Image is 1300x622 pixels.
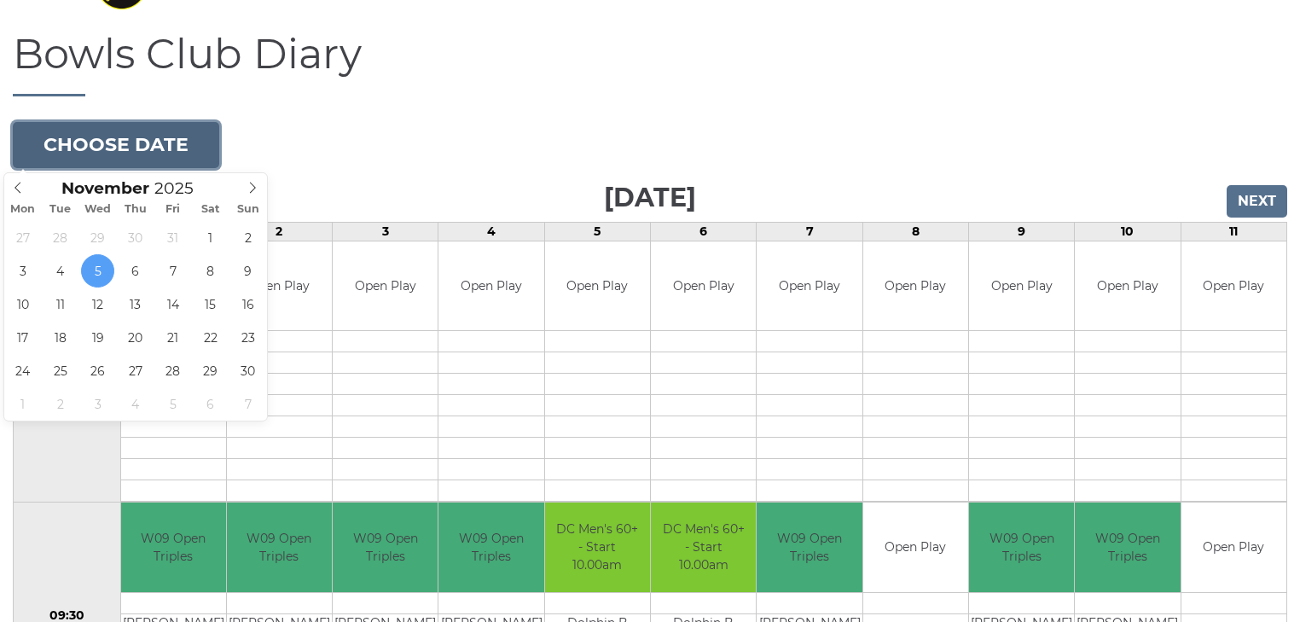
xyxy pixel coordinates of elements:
[333,222,438,241] td: 3
[757,222,862,241] td: 7
[757,241,862,331] td: Open Play
[119,321,152,354] span: November 20, 2025
[1181,503,1286,592] td: Open Play
[81,288,114,321] span: November 12, 2025
[44,321,77,354] span: November 18, 2025
[121,503,226,592] td: W09 Open Triples
[194,354,227,387] span: November 29, 2025
[226,222,332,241] td: 2
[231,387,264,421] span: December 7, 2025
[156,221,189,254] span: October 31, 2025
[651,241,756,331] td: Open Play
[863,503,968,592] td: Open Play
[438,222,544,241] td: 4
[79,204,117,215] span: Wed
[227,241,332,331] td: Open Play
[651,503,756,592] td: DC Men's 60+ - Start 10.00am
[194,221,227,254] span: November 1, 2025
[863,241,968,331] td: Open Play
[156,288,189,321] span: November 14, 2025
[545,241,650,331] td: Open Play
[149,178,216,198] input: Scroll to increment
[13,32,1287,96] h1: Bowls Club Diary
[1181,222,1286,241] td: 11
[1227,185,1287,218] input: Next
[81,254,114,288] span: November 5, 2025
[156,254,189,288] span: November 7, 2025
[969,503,1074,592] td: W09 Open Triples
[6,254,39,288] span: November 3, 2025
[1075,241,1180,331] td: Open Play
[81,387,114,421] span: December 3, 2025
[119,354,152,387] span: November 27, 2025
[192,204,229,215] span: Sat
[6,321,39,354] span: November 17, 2025
[119,387,152,421] span: December 4, 2025
[438,503,543,592] td: W09 Open Triples
[757,503,862,592] td: W09 Open Triples
[333,503,438,592] td: W09 Open Triples
[44,354,77,387] span: November 25, 2025
[6,387,39,421] span: December 1, 2025
[194,254,227,288] span: November 8, 2025
[1075,222,1181,241] td: 10
[6,288,39,321] span: November 10, 2025
[117,204,154,215] span: Thu
[1075,503,1180,592] td: W09 Open Triples
[156,321,189,354] span: November 21, 2025
[6,221,39,254] span: October 27, 2025
[1181,241,1286,331] td: Open Play
[438,241,543,331] td: Open Play
[651,222,757,241] td: 6
[194,387,227,421] span: December 6, 2025
[44,254,77,288] span: November 4, 2025
[81,354,114,387] span: November 26, 2025
[229,204,267,215] span: Sun
[81,321,114,354] span: November 19, 2025
[119,288,152,321] span: November 13, 2025
[119,221,152,254] span: October 30, 2025
[154,204,192,215] span: Fri
[42,204,79,215] span: Tue
[333,241,438,331] td: Open Play
[44,288,77,321] span: November 11, 2025
[862,222,968,241] td: 8
[6,354,39,387] span: November 24, 2025
[231,221,264,254] span: November 2, 2025
[4,204,42,215] span: Mon
[156,387,189,421] span: December 5, 2025
[119,254,152,288] span: November 6, 2025
[194,288,227,321] span: November 15, 2025
[231,254,264,288] span: November 9, 2025
[81,221,114,254] span: October 29, 2025
[231,288,264,321] span: November 16, 2025
[44,387,77,421] span: December 2, 2025
[969,222,1075,241] td: 9
[44,221,77,254] span: October 28, 2025
[61,181,149,197] span: Scroll to increment
[13,122,219,168] button: Choose date
[156,354,189,387] span: November 28, 2025
[545,503,650,592] td: DC Men's 60+ - Start 10.00am
[231,354,264,387] span: November 30, 2025
[544,222,650,241] td: 5
[227,503,332,592] td: W09 Open Triples
[231,321,264,354] span: November 23, 2025
[194,321,227,354] span: November 22, 2025
[969,241,1074,331] td: Open Play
